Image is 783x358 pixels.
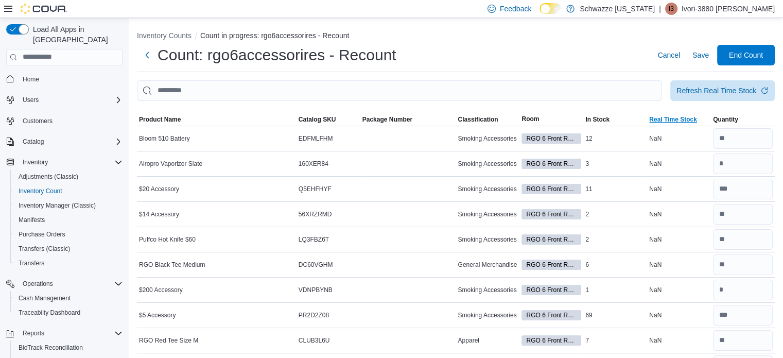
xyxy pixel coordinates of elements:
[299,210,332,218] span: 56XRZRMD
[139,286,183,294] span: $200 Accessory
[521,285,581,295] span: RGO 6 Front Room
[682,3,775,15] p: Ivori-3880 [PERSON_NAME]
[10,291,127,305] button: Cash Management
[14,199,100,212] a: Inventory Manager (Classic)
[583,309,647,321] div: 69
[14,171,123,183] span: Adjustments (Classic)
[10,256,127,270] button: Transfers
[19,245,70,253] span: Transfers (Classic)
[19,327,123,339] span: Reports
[19,114,123,127] span: Customers
[19,94,43,106] button: Users
[647,233,711,246] div: NaN
[585,115,610,124] span: In Stock
[297,113,360,126] button: Catalog SKU
[583,334,647,347] div: 7
[692,50,709,60] span: Save
[21,4,67,14] img: Cova
[29,24,123,45] span: Load All Apps in [GEOGRAPHIC_DATA]
[10,169,127,184] button: Adjustments (Classic)
[526,134,577,143] span: RGO 6 Front Room
[583,259,647,271] div: 6
[580,3,655,15] p: Schwazze [US_STATE]
[14,214,49,226] a: Manifests
[139,235,196,244] span: Puffco Hot Knife $60
[19,156,52,168] button: Inventory
[23,75,39,83] span: Home
[19,173,78,181] span: Adjustments (Classic)
[583,284,647,296] div: 1
[583,233,647,246] div: 2
[158,45,396,65] h1: Count: rgo6accessorires - Recount
[521,133,581,144] span: RGO 6 Front Room
[14,243,123,255] span: Transfers (Classic)
[583,158,647,170] div: 3
[10,184,127,198] button: Inventory Count
[647,208,711,220] div: NaN
[19,135,48,148] button: Catalog
[14,243,74,255] a: Transfers (Classic)
[299,311,329,319] span: PR2D2Z08
[647,284,711,296] div: NaN
[647,158,711,170] div: NaN
[521,234,581,245] span: RGO 6 Front Room
[19,278,57,290] button: Operations
[521,335,581,346] span: RGO 6 Front Room
[540,3,561,14] input: Dark Mode
[139,336,198,345] span: RGO Red Tee Size M
[362,115,412,124] span: Package Number
[458,115,498,124] span: Classification
[14,185,66,197] a: Inventory Count
[299,286,333,294] span: VDNPBYNB
[458,160,516,168] span: Smoking Accessories
[139,210,179,218] span: $14 Accessory
[139,185,179,193] span: $20 Accessory
[526,235,577,244] span: RGO 6 Front Room
[2,326,127,340] button: Reports
[521,159,581,169] span: RGO 6 Front Room
[23,138,44,146] span: Catalog
[676,86,756,96] div: Refresh Real Time Stock
[14,199,123,212] span: Inventory Manager (Classic)
[458,134,516,143] span: Smoking Accessories
[2,93,127,107] button: Users
[19,294,71,302] span: Cash Management
[2,134,127,149] button: Catalog
[583,132,647,145] div: 12
[458,235,516,244] span: Smoking Accessories
[2,72,127,87] button: Home
[10,340,127,355] button: BioTrack Reconciliation
[299,185,332,193] span: Q5EHFHYF
[299,115,336,124] span: Catalog SKU
[500,4,531,14] span: Feedback
[139,115,181,124] span: Product Name
[14,185,123,197] span: Inventory Count
[23,329,44,337] span: Reports
[14,342,87,354] a: BioTrack Reconciliation
[458,185,516,193] span: Smoking Accessories
[583,113,647,126] button: In Stock
[200,31,349,40] button: Count in progress: rgo6accessorires - Recount
[14,171,82,183] a: Adjustments (Classic)
[19,73,123,86] span: Home
[14,306,84,319] a: Traceabilty Dashboard
[19,278,123,290] span: Operations
[14,292,75,304] a: Cash Management
[19,259,44,267] span: Transfers
[647,334,711,347] div: NaN
[2,277,127,291] button: Operations
[19,216,45,224] span: Manifests
[669,3,674,15] span: I3
[14,292,123,304] span: Cash Management
[19,230,65,238] span: Purchase Orders
[14,214,123,226] span: Manifests
[2,155,127,169] button: Inventory
[521,209,581,219] span: RGO 6 Front Room
[14,257,48,269] a: Transfers
[10,242,127,256] button: Transfers (Classic)
[713,115,738,124] span: Quantity
[526,311,577,320] span: RGO 6 Front Room
[521,115,539,123] span: Room
[139,261,205,269] span: RGO Black Tee Medium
